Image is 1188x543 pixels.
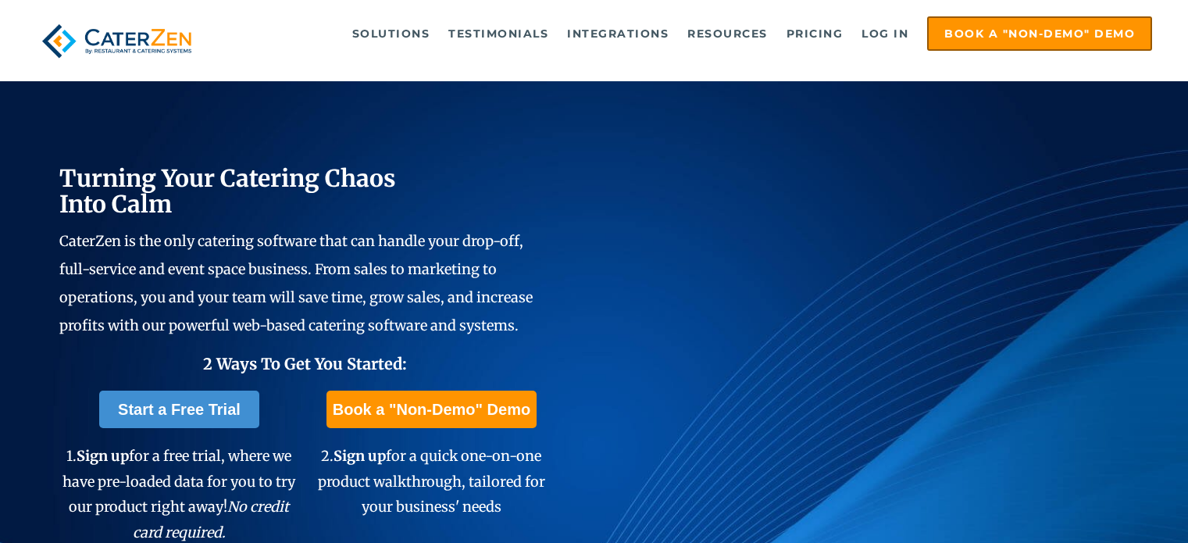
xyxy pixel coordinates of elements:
a: Pricing [779,18,851,49]
a: Integrations [559,18,676,49]
a: Testimonials [441,18,556,49]
span: 2. for a quick one-on-one product walkthrough, tailored for your business' needs [318,447,545,516]
span: Sign up [334,447,386,465]
a: Resources [680,18,776,49]
a: Solutions [344,18,438,49]
span: Sign up [77,447,129,465]
span: 1. for a free trial, where we have pre-loaded data for you to try our product right away! [62,447,295,541]
span: CaterZen is the only catering software that can handle your drop-off, full-service and event spac... [59,232,533,334]
img: caterzen [36,16,198,66]
a: Book a "Non-Demo" Demo [326,391,537,428]
a: Start a Free Trial [99,391,259,428]
span: Turning Your Catering Chaos Into Calm [59,163,396,219]
a: Book a "Non-Demo" Demo [927,16,1152,51]
em: No credit card required. [133,498,290,541]
iframe: Help widget launcher [1049,482,1171,526]
a: Log in [854,18,916,49]
span: 2 Ways To Get You Started: [203,354,407,373]
div: Navigation Menu [227,16,1152,51]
